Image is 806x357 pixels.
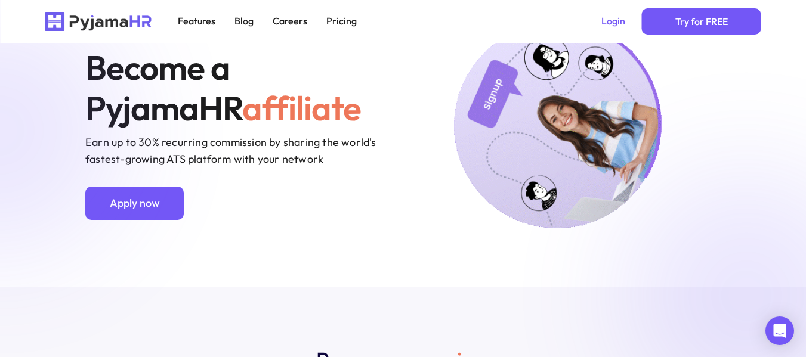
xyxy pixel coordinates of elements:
[85,187,184,220] a: Primary
[273,15,307,27] p: Careers
[675,13,728,30] p: Try for FREE
[227,12,261,30] a: Blog
[85,134,378,167] p: Earn up to 30% recurring commission by sharing the world's fastest-growing ATS platform with your...
[178,15,215,27] p: Features
[642,8,761,35] a: Primary
[601,15,625,27] p: Login
[110,195,160,212] p: Apply now
[326,15,357,27] p: Pricing
[265,12,314,30] a: Careers
[85,47,372,128] h1: Become a PyjamaHR
[234,15,254,27] p: Blog
[319,12,364,30] a: Pricing
[594,12,632,30] a: Login
[171,12,223,30] a: Features
[242,86,361,129] span: affiliate
[765,316,794,345] div: Open Intercom Messenger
